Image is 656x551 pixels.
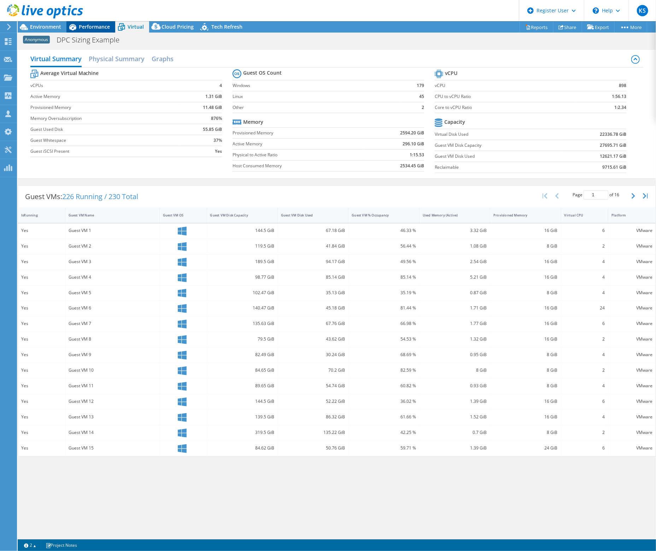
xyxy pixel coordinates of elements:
div: 79.5 GiB [210,335,274,343]
div: 24 [564,304,605,312]
b: Guest OS Count [243,69,282,76]
b: Yes [215,148,222,155]
div: 94.17 GiB [281,258,345,266]
div: 8 GiB [493,242,557,250]
div: Yes [21,242,62,250]
div: Yes [21,444,62,452]
div: 102.47 GiB [210,289,274,297]
div: 45.18 GiB [281,304,345,312]
span: Cloud Pricing [162,23,194,30]
span: Performance [79,23,110,30]
label: Other [233,104,399,111]
div: 4 [564,382,605,390]
label: Guest VM Disk Capacity [435,142,560,149]
span: Virtual [128,23,144,30]
h1: DPC Sizing Example [53,36,130,44]
div: 52.22 GiB [281,398,345,405]
div: 1.52 GiB [423,413,487,421]
label: CPU to vCPU Ratio [435,93,576,100]
div: 46.33 % [352,227,416,234]
div: 24 GiB [493,444,557,452]
div: VMware [611,444,652,452]
span: 226 Running / 230 Total [62,192,138,201]
div: 144.5 GiB [210,227,274,234]
label: Memory Oversubscription [30,115,180,122]
div: 59.71 % [352,444,416,452]
div: Guest VM Disk Capacity [210,213,266,217]
div: 139.5 GiB [210,413,274,421]
div: 98.77 GiB [210,273,274,281]
div: 84.62 GiB [210,444,274,452]
label: Core to vCPU Ratio [435,104,576,111]
label: Physical to Active Ratio [233,151,364,158]
div: 16 GiB [493,320,557,327]
div: 54.53 % [352,335,416,343]
div: 16 GiB [493,335,557,343]
div: Guest VM 7 [69,320,156,327]
div: 8 GiB [493,351,557,359]
div: 82.59 % [352,366,416,374]
div: 68.69 % [352,351,416,359]
div: VMware [611,289,652,297]
div: 2.54 GiB [423,258,487,266]
span: Page of [573,190,619,199]
div: 16 GiB [493,273,557,281]
div: 16 GiB [493,227,557,234]
h2: Graphs [152,52,174,66]
div: Yes [21,382,62,390]
div: 66.98 % [352,320,416,327]
div: Guest VM 11 [69,382,156,390]
div: Guest VM 4 [69,273,156,281]
b: 11.48 GiB [203,104,222,111]
div: 6 [564,227,605,234]
b: 898 [619,82,627,89]
div: 49.56 % [352,258,416,266]
input: jump to page [584,190,608,199]
div: 1.39 GiB [423,444,487,452]
div: 4 [564,289,605,297]
div: 42.25 % [352,429,416,436]
div: 4 [564,351,605,359]
div: 119.5 GiB [210,242,274,250]
div: VMware [611,382,652,390]
div: Platform [611,213,644,217]
div: Guest VM 8 [69,335,156,343]
div: Yes [21,398,62,405]
div: VMware [611,429,652,436]
label: Windows [233,82,399,89]
div: 8 GiB [493,382,557,390]
div: Guest VM OS [163,213,195,217]
a: Reports [520,22,553,33]
div: VMware [611,258,652,266]
div: VMware [611,366,652,374]
b: 1:56.13 [612,93,627,100]
div: Yes [21,227,62,234]
div: 2 [564,366,605,374]
b: Average Virtual Machine [40,70,99,77]
label: Guest iSCSI Present [30,148,180,155]
div: 5.21 GiB [423,273,487,281]
div: VMware [611,320,652,327]
div: 16 GiB [493,398,557,405]
div: Guest VM 2 [69,242,156,250]
b: 2 [422,104,424,111]
div: Guest VM 13 [69,413,156,421]
b: 4 [219,82,222,89]
div: VMware [611,273,652,281]
div: 3.32 GiB [423,227,487,234]
div: 54.74 GiB [281,382,345,390]
div: Guest VM 3 [69,258,156,266]
div: VMware [611,398,652,405]
a: More [614,22,647,33]
div: 1.39 GiB [423,398,487,405]
div: 144.5 GiB [210,398,274,405]
div: 82.49 GiB [210,351,274,359]
div: VMware [611,227,652,234]
div: VMware [611,242,652,250]
b: Capacity [444,118,465,126]
div: 135.22 GiB [281,429,345,436]
div: Guest VM Disk Used [281,213,336,217]
span: KS [637,5,648,16]
label: Linux [233,93,399,100]
div: 319.5 GiB [210,429,274,436]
